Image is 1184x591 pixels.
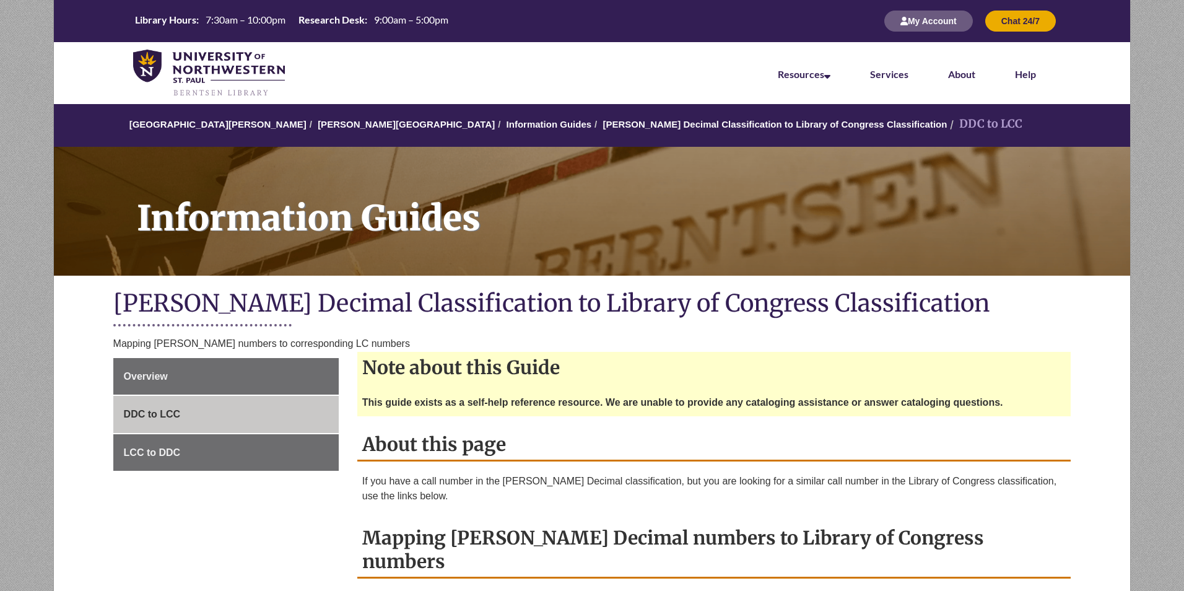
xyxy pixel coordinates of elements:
table: Hours Today [130,13,453,28]
span: LCC to DDC [124,447,181,458]
button: My Account [884,11,973,32]
li: DDC to LCC [947,115,1022,133]
span: DDC to LCC [124,409,181,419]
h1: Information Guides [123,147,1130,260]
a: DDC to LCC [113,396,339,433]
a: Information Guides [54,147,1130,276]
h2: About this page [357,429,1071,462]
h1: [PERSON_NAME] Decimal Classification to Library of Congress Classification [113,288,1071,321]
a: Resources [778,68,830,80]
span: 7:30am – 10:00pm [206,14,285,25]
a: [PERSON_NAME] Decimal Classification to Library of Congress Classification [603,119,947,129]
img: UNWSP Library Logo [133,50,285,98]
a: LCC to DDC [113,434,339,471]
button: Chat 24/7 [985,11,1056,32]
span: Overview [124,371,168,382]
span: 9:00am – 5:00pm [374,14,448,25]
h2: Note about this Guide [357,352,1071,383]
span: Mapping [PERSON_NAME] numbers to corresponding LC numbers [113,338,410,349]
a: About [948,68,975,80]
strong: This guide exists as a self-help reference resource. We are unable to provide any cataloging assi... [362,397,1003,408]
a: Chat 24/7 [985,15,1056,26]
a: Overview [113,358,339,395]
a: [PERSON_NAME][GEOGRAPHIC_DATA] [318,119,495,129]
a: My Account [884,15,973,26]
a: Information Guides [507,119,592,129]
h2: Mapping [PERSON_NAME] Decimal numbers to Library of Congress numbers [357,522,1071,579]
p: If you have a call number in the [PERSON_NAME] Decimal classification, but you are looking for a ... [362,474,1066,504]
a: Help [1015,68,1036,80]
a: [GEOGRAPHIC_DATA][PERSON_NAME] [129,119,307,129]
th: Library Hours: [130,13,201,27]
div: Guide Page Menu [113,358,339,471]
a: Hours Today [130,13,453,30]
th: Research Desk: [294,13,369,27]
a: Services [870,68,908,80]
